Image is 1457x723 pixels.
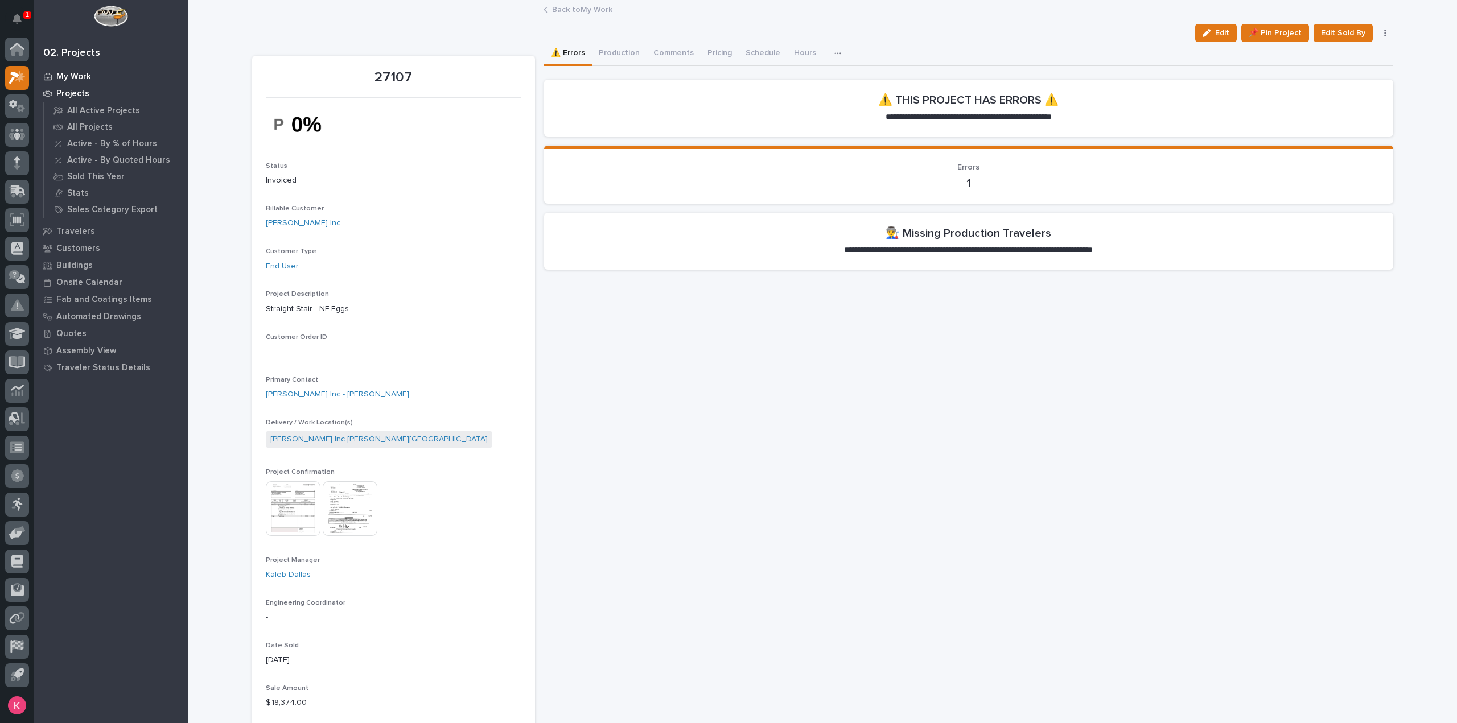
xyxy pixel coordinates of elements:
[266,248,316,255] span: Customer Type
[266,600,345,606] span: Engineering Coordinator
[878,93,1059,107] h2: ⚠️ THIS PROJECT HAS ERRORS ⚠️
[266,469,335,476] span: Project Confirmation
[266,291,329,298] span: Project Description
[266,205,324,212] span: Billable Customer
[886,226,1051,240] h2: 👨‍🏭 Missing Production Travelers
[266,303,521,315] p: Straight Stair - NF Eggs
[266,612,521,623] p: -
[1249,26,1302,40] span: 📌 Pin Project
[56,363,150,373] p: Traveler Status Details
[56,312,141,322] p: Automated Drawings
[34,257,188,274] a: Buildings
[701,42,739,66] button: Pricing
[25,11,29,19] p: 1
[67,106,140,116] p: All Active Projects
[266,377,318,383] span: Primary Contact
[44,102,188,118] a: All Active Projects
[266,261,299,272] a: End User
[44,119,188,135] a: All Projects
[957,163,979,171] span: Errors
[67,205,158,215] p: Sales Category Export
[34,359,188,376] a: Traveler Status Details
[34,239,188,257] a: Customers
[266,105,351,144] img: 4xp2tAeMhoT6wIW_UUDRXS_8Dbo9kRFfs8KW1yOAX38
[787,42,823,66] button: Hours
[1195,24,1237,42] button: Edit
[34,222,188,239] a: Travelers
[266,697,521,709] p: $ 18,374.00
[14,14,29,32] div: Notifications1
[266,685,308,692] span: Sale Amount
[266,419,353,426] span: Delivery / Work Location(s)
[266,346,521,358] p: -
[56,261,93,271] p: Buildings
[43,47,100,60] div: 02. Projects
[266,389,409,400] a: [PERSON_NAME] Inc - [PERSON_NAME]
[44,135,188,151] a: Active - By % of Hours
[67,155,170,166] p: Active - By Quoted Hours
[67,139,157,149] p: Active - By % of Hours
[34,291,188,308] a: Fab and Coatings Items
[266,654,521,666] p: [DATE]
[266,175,521,187] p: Invoiced
[1321,26,1365,40] span: Edit Sold By
[266,163,287,170] span: Status
[558,176,1380,190] p: 1
[56,89,89,99] p: Projects
[266,569,311,581] a: Kaleb Dallas
[34,325,188,342] a: Quotes
[1314,24,1373,42] button: Edit Sold By
[5,693,29,717] button: users-avatar
[266,642,299,649] span: Date Sold
[5,7,29,31] button: Notifications
[34,308,188,325] a: Automated Drawings
[56,278,122,288] p: Onsite Calendar
[544,42,592,66] button: ⚠️ Errors
[266,217,340,229] a: [PERSON_NAME] Inc
[56,243,100,254] p: Customers
[1241,24,1309,42] button: 📌 Pin Project
[739,42,787,66] button: Schedule
[44,152,188,168] a: Active - By Quoted Hours
[67,122,113,133] p: All Projects
[44,168,188,184] a: Sold This Year
[34,342,188,359] a: Assembly View
[67,188,89,199] p: Stats
[266,334,327,341] span: Customer Order ID
[44,201,188,217] a: Sales Category Export
[647,42,701,66] button: Comments
[56,295,152,305] p: Fab and Coatings Items
[56,226,95,237] p: Travelers
[56,346,116,356] p: Assembly View
[270,433,488,445] a: [PERSON_NAME] Inc [PERSON_NAME][GEOGRAPHIC_DATA]
[94,6,127,27] img: Workspace Logo
[34,274,188,291] a: Onsite Calendar
[56,329,87,339] p: Quotes
[56,72,91,82] p: My Work
[67,172,125,182] p: Sold This Year
[34,85,188,102] a: Projects
[1215,28,1229,38] span: Edit
[44,185,188,201] a: Stats
[266,557,320,564] span: Project Manager
[592,42,647,66] button: Production
[34,68,188,85] a: My Work
[266,69,521,86] p: 27107
[552,2,612,15] a: Back toMy Work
